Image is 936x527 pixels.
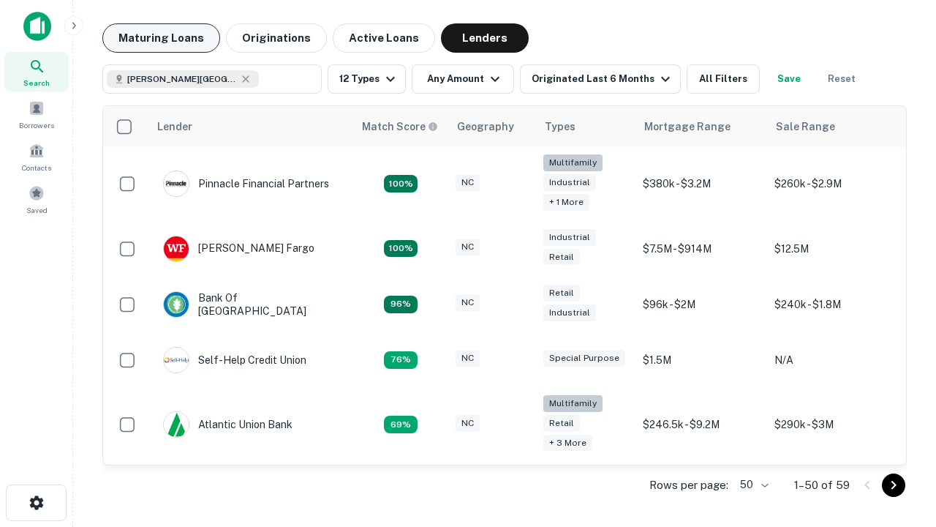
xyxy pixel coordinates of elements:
[687,64,760,94] button: All Filters
[543,435,592,452] div: + 3 more
[384,175,418,193] div: Matching Properties: 26, hasApolloMatch: undefined
[734,474,771,496] div: 50
[163,411,292,438] div: Atlantic Union Bank
[164,236,189,261] img: picture
[441,23,529,53] button: Lenders
[635,106,767,147] th: Mortgage Range
[412,64,514,94] button: Any Amount
[362,119,435,135] h6: Match Score
[163,291,339,318] div: Bank Of [GEOGRAPHIC_DATA]
[226,23,327,53] button: Originations
[536,106,635,147] th: Types
[22,162,51,173] span: Contacts
[543,350,625,367] div: Special Purpose
[767,277,899,332] td: $240k - $1.8M
[164,292,189,317] img: picture
[4,94,69,134] a: Borrowers
[163,347,306,373] div: Self-help Credit Union
[882,474,905,497] button: Go to next page
[148,106,353,147] th: Lender
[543,415,580,432] div: Retail
[384,351,418,369] div: Matching Properties: 11, hasApolloMatch: undefined
[157,118,192,135] div: Lender
[328,64,406,94] button: 12 Types
[23,77,50,89] span: Search
[543,229,596,246] div: Industrial
[19,119,54,131] span: Borrowers
[362,119,438,135] div: Capitalize uses an advanced AI algorithm to match your search with the best lender. The match sco...
[532,70,674,88] div: Originated Last 6 Months
[545,118,575,135] div: Types
[520,64,681,94] button: Originated Last 6 Months
[4,52,69,91] a: Search
[635,388,767,462] td: $246.5k - $9.2M
[543,285,580,302] div: Retail
[384,296,418,313] div: Matching Properties: 14, hasApolloMatch: undefined
[818,64,865,94] button: Reset
[456,174,480,191] div: NC
[23,12,51,41] img: capitalize-icon.png
[448,106,536,147] th: Geography
[384,240,418,258] div: Matching Properties: 15, hasApolloMatch: undefined
[794,476,850,494] p: 1–50 of 59
[635,277,767,332] td: $96k - $2M
[767,388,899,462] td: $290k - $3M
[543,154,603,171] div: Multifamily
[766,64,812,94] button: Save your search to get updates of matches that match your search criteria.
[767,147,899,221] td: $260k - $2.9M
[163,171,329,197] div: Pinnacle Financial Partners
[649,476,728,494] p: Rows per page:
[164,171,189,196] img: picture
[543,194,589,211] div: + 1 more
[4,137,69,176] a: Contacts
[635,221,767,277] td: $7.5M - $914M
[353,106,448,147] th: Capitalize uses an advanced AI algorithm to match your search with the best lender. The match sco...
[635,147,767,221] td: $380k - $3.2M
[776,118,835,135] div: Sale Range
[543,249,580,266] div: Retail
[457,118,514,135] div: Geography
[543,304,596,321] div: Industrial
[767,221,899,277] td: $12.5M
[767,332,899,388] td: N/A
[26,204,48,216] span: Saved
[4,179,69,219] a: Saved
[456,239,480,255] div: NC
[164,348,189,373] img: picture
[384,416,418,433] div: Matching Properties: 10, hasApolloMatch: undefined
[543,395,603,412] div: Multifamily
[127,72,237,86] span: [PERSON_NAME][GEOGRAPHIC_DATA], [GEOGRAPHIC_DATA]
[456,350,480,367] div: NC
[102,23,220,53] button: Maturing Loans
[863,363,936,433] iframe: Chat Widget
[333,23,435,53] button: Active Loans
[644,118,731,135] div: Mortgage Range
[543,174,596,191] div: Industrial
[456,415,480,432] div: NC
[767,106,899,147] th: Sale Range
[635,332,767,388] td: $1.5M
[164,412,189,437] img: picture
[456,294,480,311] div: NC
[163,236,314,262] div: [PERSON_NAME] Fargo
